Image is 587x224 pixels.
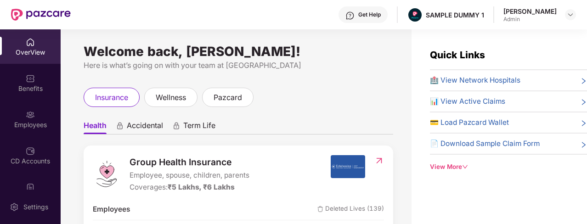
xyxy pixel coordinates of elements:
div: animation [172,122,181,130]
span: pazcard [214,92,242,103]
img: RedirectIcon [374,156,384,165]
span: Employees [93,204,130,215]
span: right [580,98,587,107]
span: right [580,77,587,86]
img: Pazcare_Alternative_logo-01-01.png [408,8,422,22]
img: svg+xml;base64,PHN2ZyBpZD0iSG9tZSIgeG1sbnM9Imh0dHA6Ly93d3cudzMub3JnLzIwMDAvc3ZnIiB3aWR0aD0iMjAiIG... [26,38,35,47]
span: right [580,119,587,128]
img: svg+xml;base64,PHN2ZyBpZD0iRW1wbG95ZWVzIiB4bWxucz0iaHR0cDovL3d3dy53My5vcmcvMjAwMC9zdmciIHdpZHRoPS... [26,110,35,119]
img: svg+xml;base64,PHN2ZyBpZD0iU2V0dGluZy0yMHgyMCIgeG1sbnM9Imh0dHA6Ly93d3cudzMub3JnLzIwMDAvc3ZnIiB3aW... [10,202,19,212]
div: [PERSON_NAME] [503,7,557,16]
span: 🏥 View Network Hospitals [430,75,520,86]
div: Get Help [358,11,381,18]
span: Accidental [127,121,163,134]
span: Health [84,121,107,134]
div: Welcome back, [PERSON_NAME]! [84,48,393,55]
span: Quick Links [430,49,485,61]
span: 📊 View Active Claims [430,96,505,107]
div: Here is what’s going on with your team at [GEOGRAPHIC_DATA] [84,60,393,71]
span: Employee, spouse, children, parents [130,170,249,181]
img: svg+xml;base64,PHN2ZyBpZD0iVXBsb2FkX0xvZ3MiIGRhdGEtbmFtZT0iVXBsb2FkIExvZ3MiIHhtbG5zPSJodHRwOi8vd3... [26,183,35,192]
span: Term Life [183,121,215,134]
div: animation [116,122,124,130]
span: down [462,164,468,170]
img: svg+xml;base64,PHN2ZyBpZD0iRHJvcGRvd24tMzJ4MzIiIHhtbG5zPSJodHRwOi8vd3d3LnczLm9yZy8yMDAwL3N2ZyIgd2... [567,11,574,18]
div: Settings [21,202,51,212]
div: Coverages: [130,182,249,193]
div: View More [430,162,587,172]
img: svg+xml;base64,PHN2ZyBpZD0iQmVuZWZpdHMiIHhtbG5zPSJodHRwOi8vd3d3LnczLm9yZy8yMDAwL3N2ZyIgd2lkdGg9Ij... [26,74,35,83]
span: Deleted Lives (139) [317,204,384,215]
div: SAMPLE DUMMY 1 [426,11,484,19]
span: Group Health Insurance [130,155,249,169]
img: svg+xml;base64,PHN2ZyBpZD0iSGVscC0zMngzMiIgeG1sbnM9Imh0dHA6Ly93d3cudzMub3JnLzIwMDAvc3ZnIiB3aWR0aD... [345,11,355,20]
span: right [580,140,587,149]
img: logo [93,160,120,188]
div: Admin [503,16,557,23]
span: 📄 Download Sample Claim Form [430,138,540,149]
img: deleteIcon [317,206,323,212]
img: svg+xml;base64,PHN2ZyBpZD0iQ0RfQWNjb3VudHMiIGRhdGEtbmFtZT0iQ0QgQWNjb3VudHMiIHhtbG5zPSJodHRwOi8vd3... [26,146,35,156]
span: wellness [156,92,186,103]
span: insurance [95,92,128,103]
img: insurerIcon [331,155,365,178]
span: ₹5 Lakhs, ₹6 Lakhs [168,183,235,191]
img: New Pazcare Logo [11,9,71,21]
span: 💳 Load Pazcard Wallet [430,117,509,128]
